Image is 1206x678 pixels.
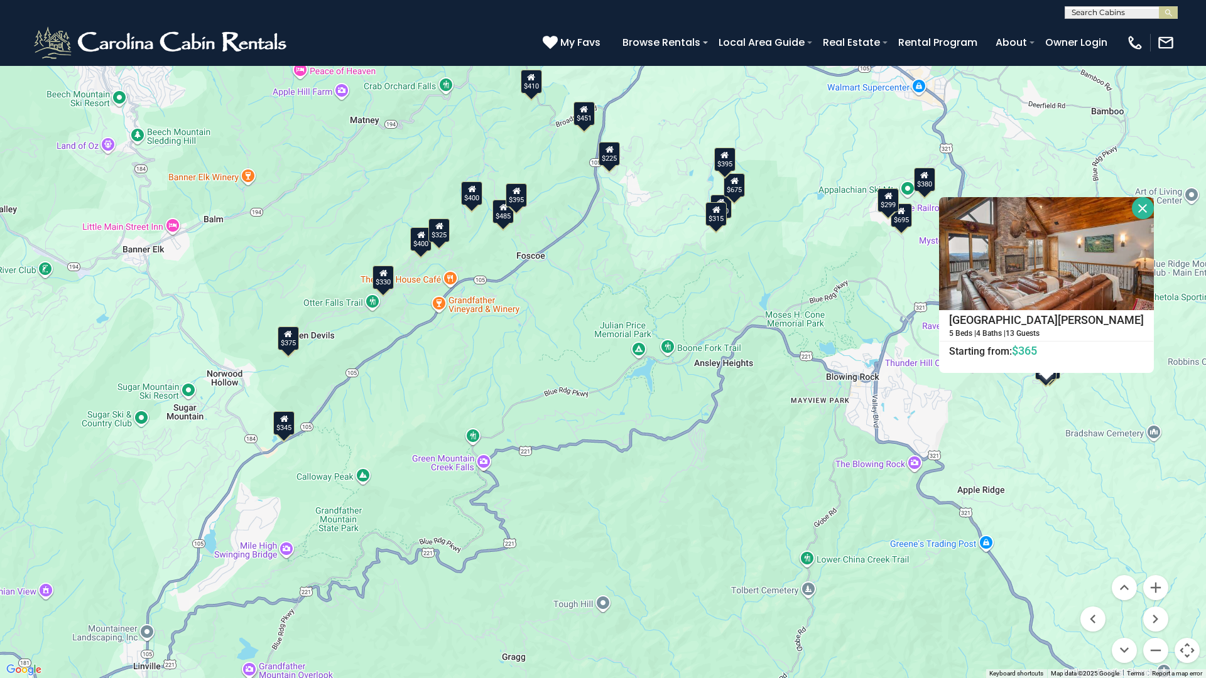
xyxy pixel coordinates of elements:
[1112,575,1137,600] button: Move up
[892,31,984,53] a: Rental Program
[939,197,1154,310] img: Mountain Laurel Lodge
[939,310,1154,358] a: [GEOGRAPHIC_DATA][PERSON_NAME] 5 Beds | 4 Baths | 13 Guests Starting from:$365
[1157,34,1175,51] img: mail-regular-white.png
[1132,197,1154,219] button: Close
[976,330,1006,338] h5: 4 Baths |
[1012,344,1037,357] span: $365
[1039,31,1114,53] a: Owner Login
[1080,606,1105,632] button: Move left
[616,31,707,53] a: Browse Rentals
[877,188,899,212] div: $299
[949,330,976,338] h5: 5 Beds |
[31,24,292,62] img: White-1-2.png
[817,31,886,53] a: Real Estate
[914,168,935,191] div: $380
[560,35,600,50] span: My Favs
[1143,606,1168,632] button: Move right
[891,203,912,227] div: $695
[940,345,1153,357] h6: Starting from:
[1006,330,1040,338] h5: 13 Guests
[989,31,1033,53] a: About
[1143,575,1168,600] button: Zoom in
[940,311,1153,330] h4: [GEOGRAPHIC_DATA][PERSON_NAME]
[1126,34,1144,51] img: phone-regular-white.png
[712,31,811,53] a: Local Area Guide
[543,35,604,51] a: My Favs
